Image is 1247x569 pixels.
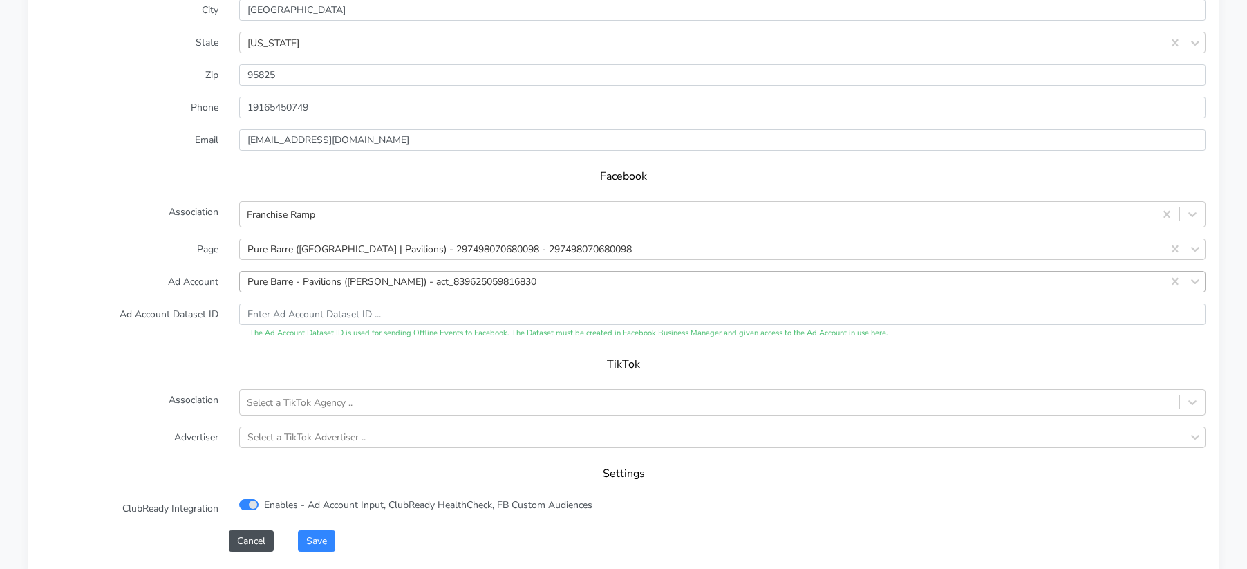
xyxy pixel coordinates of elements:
label: Association [31,389,229,416]
label: Ad Account [31,271,229,292]
label: ClubReady Integration [31,498,229,519]
input: Enter Zip .. [239,64,1206,86]
label: State [31,32,229,53]
div: Franchise Ramp [247,207,315,221]
label: Email [31,129,229,151]
div: Select a TikTok Agency .. [247,395,353,409]
div: The Ad Account Dataset ID is used for sending Offline Events to Facebook. The Dataset must be cre... [239,328,1206,339]
div: Pure Barre ([GEOGRAPHIC_DATA] | Pavilions) - 297498070680098 - 297498070680098 [247,242,632,256]
input: Enter Email ... [239,129,1206,151]
input: Enter phone ... [239,97,1206,118]
input: Enter Ad Account Dataset ID ... [239,304,1206,325]
label: Advertiser [31,427,229,448]
h5: Settings [55,467,1192,481]
label: Enables - Ad Account Input, ClubReady HealthCheck, FB Custom Audiences [264,498,592,512]
label: Zip [31,64,229,86]
div: [US_STATE] [247,35,299,50]
div: Select a TikTok Advertiser .. [247,430,366,445]
button: Save [298,530,335,552]
label: Association [31,201,229,227]
label: Ad Account Dataset ID [31,304,229,339]
label: Phone [31,97,229,118]
button: Cancel [229,530,274,552]
label: Page [31,239,229,260]
div: Pure Barre - Pavilions ([PERSON_NAME]) - act_839625059816830 [247,274,536,289]
h5: TikTok [55,358,1192,371]
h5: Facebook [55,170,1192,183]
